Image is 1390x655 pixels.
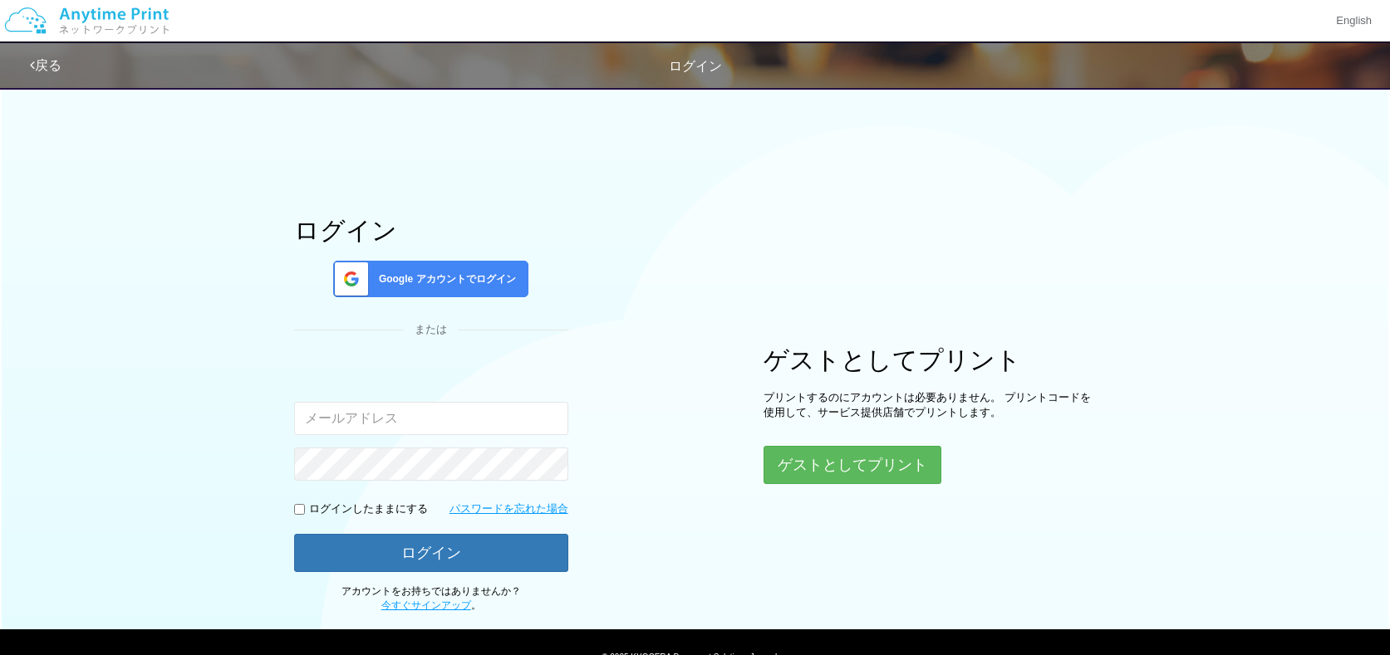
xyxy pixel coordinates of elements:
[381,599,481,611] span: 。
[30,58,61,72] a: 戻る
[309,501,428,517] p: ログインしたままにする
[764,446,941,484] button: ゲストとしてプリント
[294,584,568,613] p: アカウントをお持ちではありませんか？
[764,390,1096,421] p: プリントするのにアカウントは必要ありません。 プリントコードを使用して、サービス提供店舗でプリントします。
[372,272,516,286] span: Google アカウントでログイン
[449,501,568,517] a: パスワードを忘れた場合
[294,534,568,572] button: ログイン
[381,599,471,611] a: 今すぐサインアップ
[294,217,568,244] h1: ログイン
[294,402,568,435] input: メールアドレス
[294,322,568,338] div: または
[669,59,722,73] span: ログイン
[764,346,1096,374] h1: ゲストとしてプリント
